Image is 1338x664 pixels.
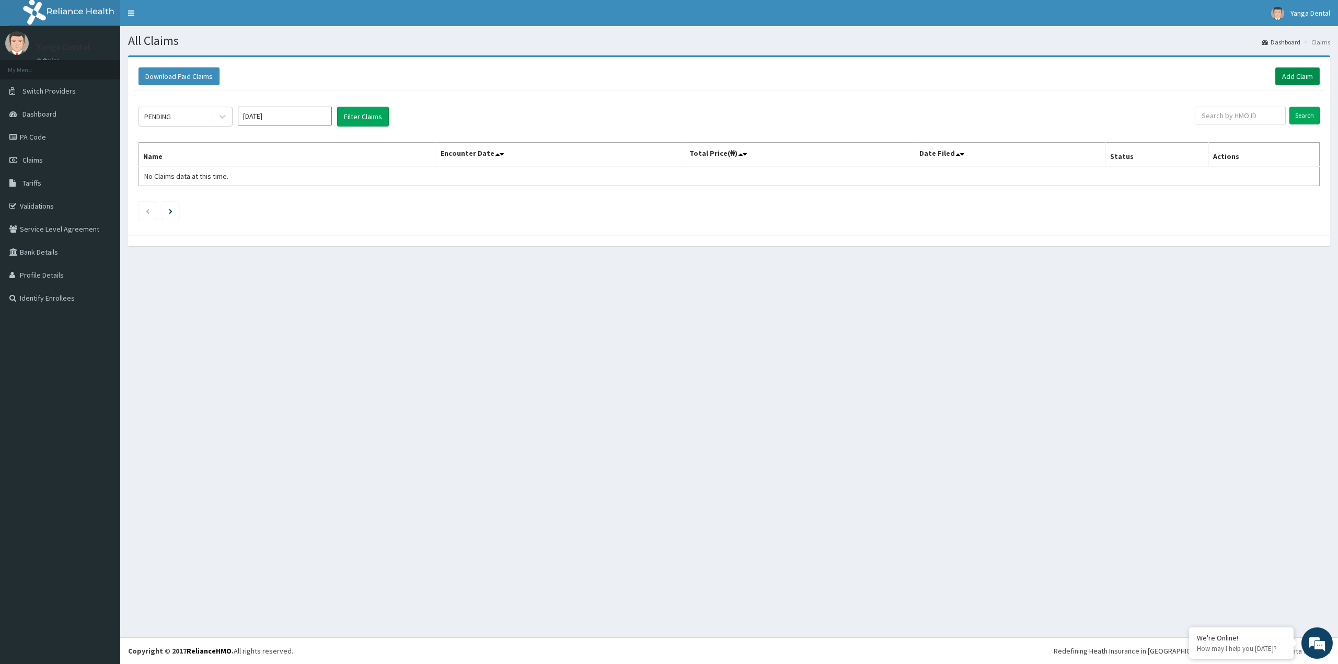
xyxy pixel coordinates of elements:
[145,206,150,215] a: Previous page
[144,171,228,181] span: No Claims data at this time.
[22,155,43,165] span: Claims
[37,42,90,52] p: Yanga Dental
[1197,644,1286,653] p: How may I help you today?
[238,107,332,125] input: Select Month and Year
[1106,143,1209,167] th: Status
[1262,38,1300,47] a: Dashboard
[5,31,29,55] img: User Image
[144,111,171,122] div: PENDING
[1275,67,1320,85] a: Add Claim
[1289,107,1320,124] input: Search
[337,107,389,127] button: Filter Claims
[1195,107,1286,124] input: Search by HMO ID
[685,143,915,167] th: Total Price(₦)
[128,646,234,656] strong: Copyright © 2017 .
[120,637,1338,664] footer: All rights reserved.
[22,109,56,119] span: Dashboard
[1054,646,1330,656] div: Redefining Heath Insurance in [GEOGRAPHIC_DATA] using Telemedicine and Data Science!
[169,206,172,215] a: Next page
[128,34,1330,48] h1: All Claims
[1290,8,1330,18] span: Yanga Dental
[436,143,685,167] th: Encounter Date
[1197,633,1286,643] div: We're Online!
[915,143,1106,167] th: Date Filed
[22,86,76,96] span: Switch Providers
[1301,38,1330,47] li: Claims
[139,67,220,85] button: Download Paid Claims
[37,57,62,64] a: Online
[187,646,232,656] a: RelianceHMO
[139,143,436,167] th: Name
[1271,7,1284,20] img: User Image
[22,178,41,188] span: Tariffs
[1208,143,1319,167] th: Actions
